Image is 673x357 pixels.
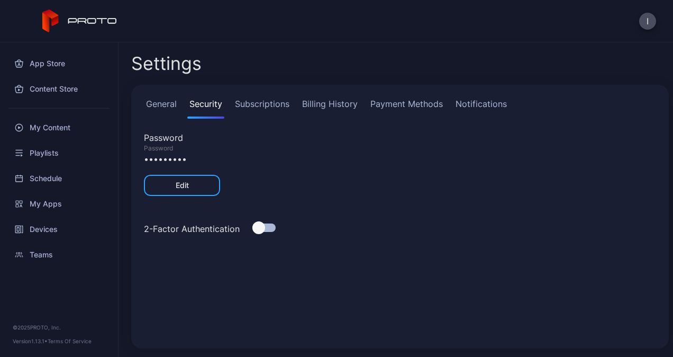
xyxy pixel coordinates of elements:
[131,54,202,73] h2: Settings
[144,175,220,196] button: Edit
[48,338,92,344] a: Terms Of Service
[639,13,656,30] button: I
[13,338,48,344] span: Version 1.13.1 •
[6,140,112,166] a: Playlists
[144,97,179,119] a: General
[6,242,112,267] a: Teams
[368,97,445,119] a: Payment Methods
[187,97,224,119] a: Security
[300,97,360,119] a: Billing History
[453,97,509,119] a: Notifications
[144,144,656,153] div: Password
[144,153,656,165] div: •••••••••
[13,323,105,332] div: © 2025 PROTO, Inc.
[6,191,112,217] a: My Apps
[233,97,292,119] a: Subscriptions
[6,76,112,102] a: Content Store
[144,131,656,144] div: Password
[6,166,112,191] a: Schedule
[6,115,112,140] a: My Content
[6,51,112,76] a: App Store
[144,222,240,235] div: 2-Factor Authentication
[176,181,189,190] div: Edit
[6,217,112,242] a: Devices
